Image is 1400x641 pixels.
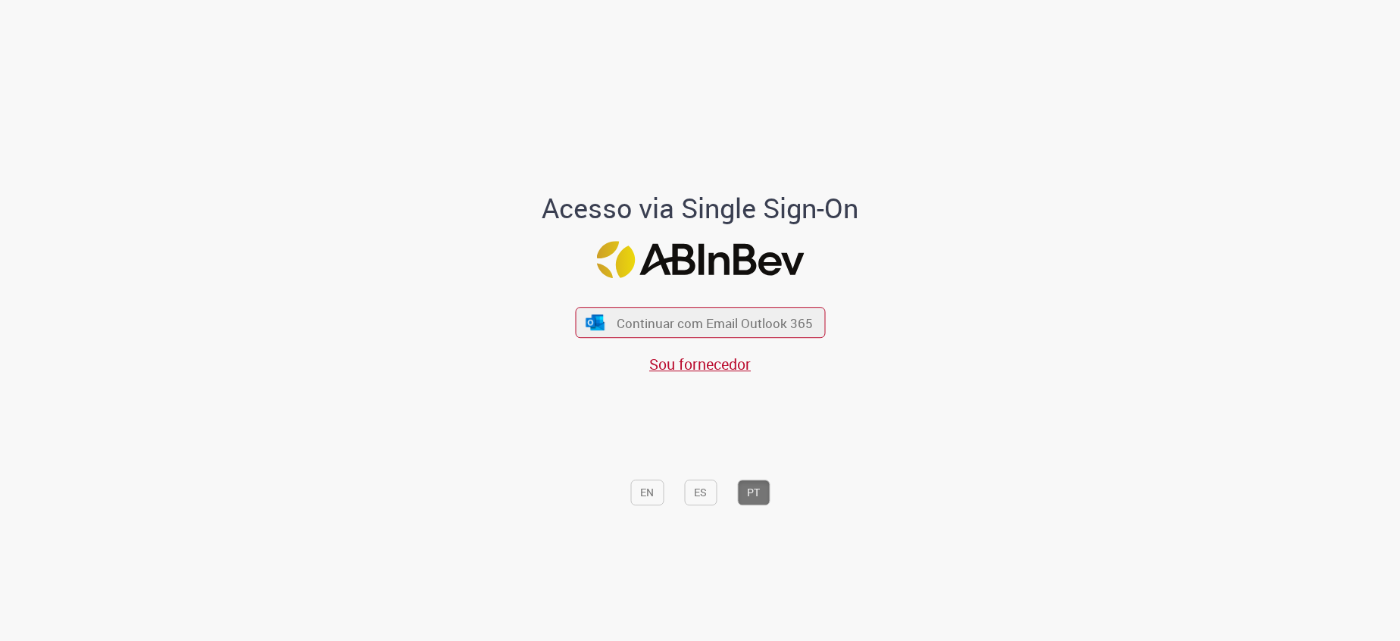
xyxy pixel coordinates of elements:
span: Continuar com Email Outlook 365 [617,314,813,331]
img: ícone Azure/Microsoft 360 [585,314,606,330]
button: ES [684,480,717,505]
button: PT [737,480,770,505]
button: EN [630,480,664,505]
a: Sou fornecedor [649,354,751,374]
button: ícone Azure/Microsoft 360 Continuar com Email Outlook 365 [575,307,825,338]
h1: Acesso via Single Sign-On [490,193,911,224]
img: Logo ABInBev [596,241,804,278]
